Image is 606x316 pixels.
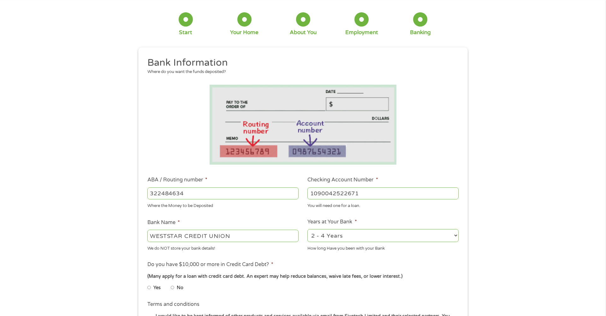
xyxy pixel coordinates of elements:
label: ABA / Routing number [147,177,207,183]
label: Checking Account Number [307,177,378,183]
div: You will need one for a loan. [307,201,459,209]
label: Years at Your Bank [307,219,357,225]
div: (Many apply for a loan with credit card debt. An expert may help reduce balances, waive late fees... [147,273,459,280]
h2: Bank Information [147,57,454,69]
label: Yes [153,284,161,291]
div: Start [179,29,192,36]
input: 263177916 [147,187,299,199]
div: We do NOT store your bank details! [147,243,299,252]
div: Where the Money to be Deposited [147,201,299,209]
input: 345634636 [307,187,459,199]
div: How long Have you been with your Bank [307,243,459,252]
div: Banking [410,29,431,36]
img: Routing number location [210,85,396,165]
label: Terms and conditions [147,301,199,308]
div: Your Home [230,29,258,36]
label: Bank Name [147,219,180,226]
div: About You [290,29,317,36]
div: Where do you want the funds deposited? [147,69,454,75]
div: Employment [345,29,378,36]
label: Do you have $10,000 or more in Credit Card Debt? [147,261,273,268]
label: No [177,284,183,291]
